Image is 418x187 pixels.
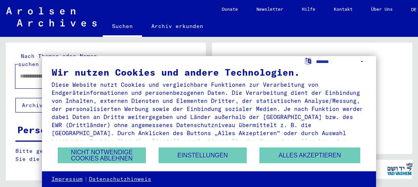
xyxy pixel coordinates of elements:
[6,7,97,26] img: Arolsen_neg.svg
[103,17,142,37] a: Suchen
[58,147,146,163] button: Nicht notwendige Cookies ablehnen
[89,175,151,183] a: Datenschutzhinweis
[52,175,83,183] a: Impressum
[316,56,366,67] select: Sprache auswählen
[18,53,97,68] mat-label: Nach Themen oder Namen suchen
[52,81,367,161] div: Diese Website nutzt Cookies und vergleichbare Funktionen zur Verarbeitung von Endgeräteinformatio...
[385,159,414,179] img: yv_logo.png
[304,57,312,65] label: Sprache auswählen
[17,123,64,137] div: Personen
[15,147,196,163] p: Bitte geben Sie einen Suchbegriff ein oder nutzen Sie die Filter, um Suchertreffer zu erhalten.
[142,17,212,35] a: Archiv erkunden
[15,98,97,113] button: Archival tree units
[159,147,247,163] button: Einstellungen
[259,147,360,163] button: Alles akzeptieren
[52,68,367,77] div: Wir nutzen Cookies und andere Technologien.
